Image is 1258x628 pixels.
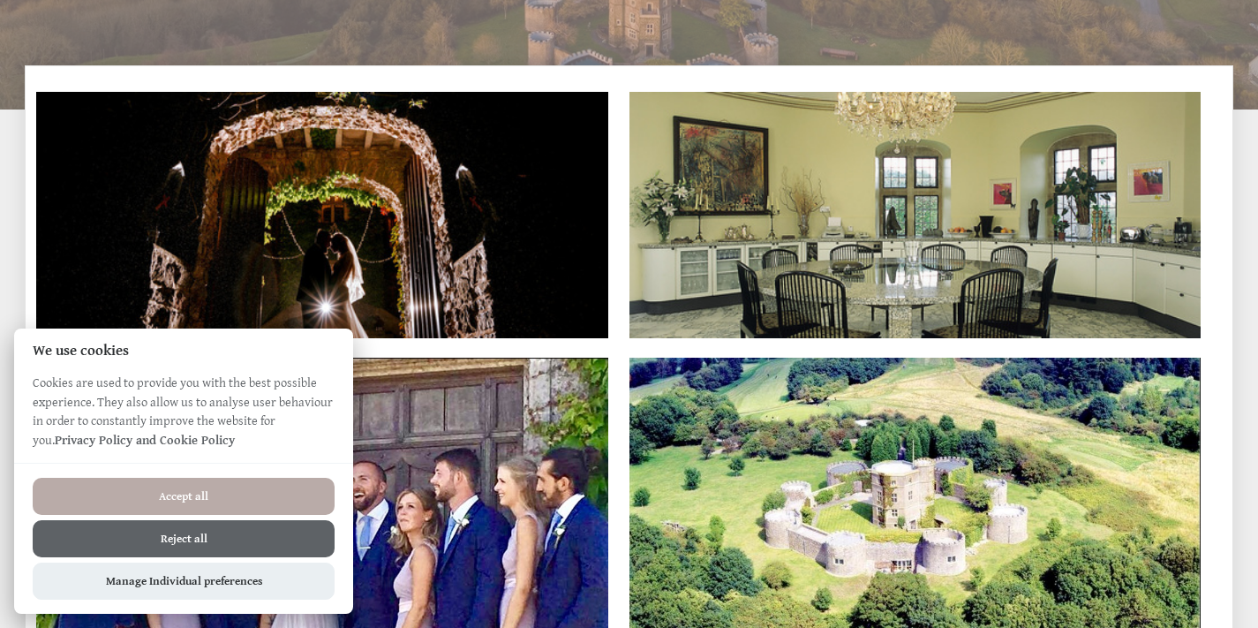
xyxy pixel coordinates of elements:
[629,92,1202,338] img: 10339-kitchen-Copy.full.jpg
[33,520,335,557] button: Reject all
[33,478,335,515] button: Accept all
[33,563,335,600] button: Manage Individual preferences
[14,374,353,463] p: Cookies are used to provide you with the best possible experience. They also allow us to analyse ...
[14,343,353,359] h2: We use cookies
[36,92,608,338] img: 4BDDC37E-CE91-464E-A811-5458A3F3479E.full.JPG
[55,433,235,448] a: Privacy Policy and Cookie Policy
